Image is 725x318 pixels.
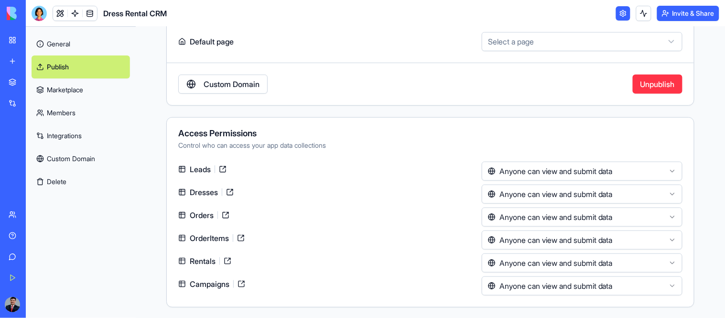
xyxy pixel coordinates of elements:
[186,232,233,244] span: OrderItems
[633,75,682,94] button: Unpublish
[186,278,233,290] span: Campaigns
[32,124,130,147] a: Integrations
[32,147,130,170] a: Custom Domain
[186,164,215,175] span: Leads
[32,101,130,124] a: Members
[32,78,130,101] a: Marketplace
[186,209,217,221] span: Orders
[178,32,478,51] label: Default page
[32,33,130,55] a: General
[657,6,719,21] button: Invite & Share
[178,75,268,94] a: Custom Domain
[178,141,682,150] div: Control who can access your app data collections
[186,186,222,198] span: Dresses
[186,255,219,267] span: Rentals
[32,170,130,193] button: Delete
[5,297,20,312] img: ACg8ocJnPqYLRoXHyA_S2QfEDhYjycEEIr_9baxJ0Cg0QaX8twGMdTAXdA=s96-c
[103,8,167,19] span: Dress Rental CRM
[178,129,682,138] div: Access Permissions
[32,55,130,78] a: Publish
[7,7,66,20] img: logo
